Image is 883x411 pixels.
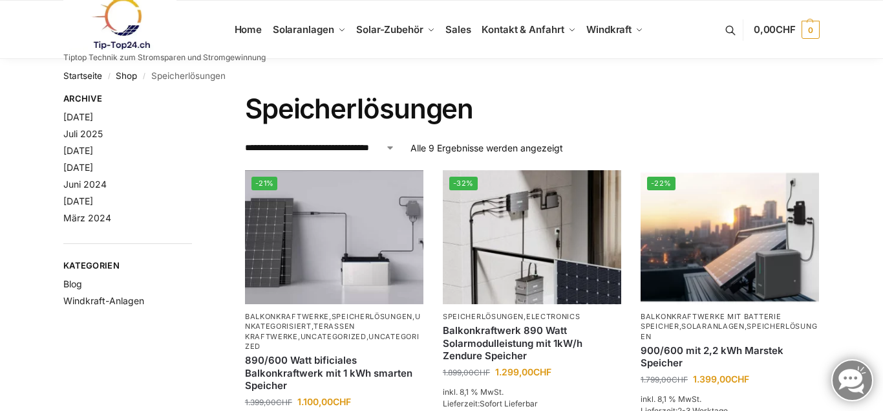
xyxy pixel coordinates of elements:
a: [DATE] [63,111,93,122]
span: Solar-Zubehör [356,23,423,36]
img: Balkonkraftwerk 890 Watt Solarmodulleistung mit 1kW/h Zendure Speicher [443,170,621,304]
span: 0,00 [754,23,796,36]
p: inkl. 8,1 % MwSt. [641,394,819,405]
bdi: 1.799,00 [641,375,688,384]
span: CHF [672,375,688,384]
a: Blog [63,278,82,289]
span: Sofort Lieferbar [480,399,538,408]
a: -32%Balkonkraftwerk 890 Watt Solarmodulleistung mit 1kW/h Zendure Speicher [443,170,621,304]
a: Solar-Zubehör [351,1,440,59]
a: Juli 2025 [63,128,103,139]
a: Uncategorized [245,332,420,351]
a: [DATE] [63,195,93,206]
p: , , , , , [245,312,423,352]
p: inkl. 8,1 % MwSt. [443,386,621,398]
span: 0 [802,21,820,39]
a: 890/600 Watt bificiales Balkonkraftwerk mit 1 kWh smarten Speicher [245,354,423,392]
a: Juni 2024 [63,179,107,190]
span: / [102,71,116,82]
p: Tiptop Technik zum Stromsparen und Stromgewinnung [63,54,266,61]
nav: Breadcrumb [63,59,820,93]
a: Startseite [63,71,102,81]
a: Balkonkraftwerk 890 Watt Solarmodulleistung mit 1kW/h Zendure Speicher [443,324,621,362]
a: Unkategorisiert [245,312,421,331]
span: CHF [731,373,749,384]
p: , [443,312,621,322]
a: Speicherlösungen [443,312,524,321]
span: Windkraft [586,23,632,36]
a: Terassen Kraftwerke [245,322,355,340]
bdi: 1.899,00 [443,368,490,377]
a: Speicherlösungen [641,322,817,340]
a: Shop [116,71,137,81]
a: Electronics [526,312,580,321]
a: Uncategorized [301,332,367,341]
a: Balkonkraftwerke [245,312,329,321]
span: Lieferzeit: [443,399,538,408]
a: Windkraft-Anlagen [63,295,144,306]
span: / [137,71,151,82]
a: Windkraft [581,1,649,59]
a: März 2024 [63,212,111,223]
a: [DATE] [63,162,93,173]
bdi: 1.399,00 [693,373,749,384]
span: Sales [445,23,471,36]
bdi: 1.399,00 [245,397,292,407]
a: Sales [440,1,476,59]
a: Balkonkraftwerke mit Batterie Speicher [641,312,781,331]
span: CHF [533,366,551,377]
a: Solaranlagen [267,1,350,59]
button: Close filters [192,93,200,107]
span: Solaranlagen [273,23,334,36]
span: Kontakt & Anfahrt [482,23,564,36]
a: Solaranlagen [681,322,744,331]
img: ASE 1000 Batteriespeicher [245,170,423,304]
bdi: 1.299,00 [495,366,551,377]
span: CHF [474,368,490,377]
bdi: 1.100,00 [297,396,351,407]
span: CHF [333,396,351,407]
span: Archive [63,93,192,106]
a: Speicherlösungen [332,312,412,321]
h1: Speicherlösungen [245,93,820,125]
select: Shop-Reihenfolge [245,141,395,155]
img: Balkonkraftwerk mit Marstek Speicher [641,170,819,304]
span: CHF [276,397,292,407]
a: Kontakt & Anfahrt [476,1,581,59]
span: Kategorien [63,260,192,272]
span: CHF [776,23,796,36]
a: [DATE] [63,145,93,156]
a: 900/600 mit 2,2 kWh Marstek Speicher [641,344,819,370]
a: -21%ASE 1000 Batteriespeicher [245,170,423,304]
p: Alle 9 Ergebnisse werden angezeigt [410,141,563,155]
a: -22%Balkonkraftwerk mit Marstek Speicher [641,170,819,304]
p: , , [641,312,819,342]
a: 0,00CHF 0 [754,10,820,49]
